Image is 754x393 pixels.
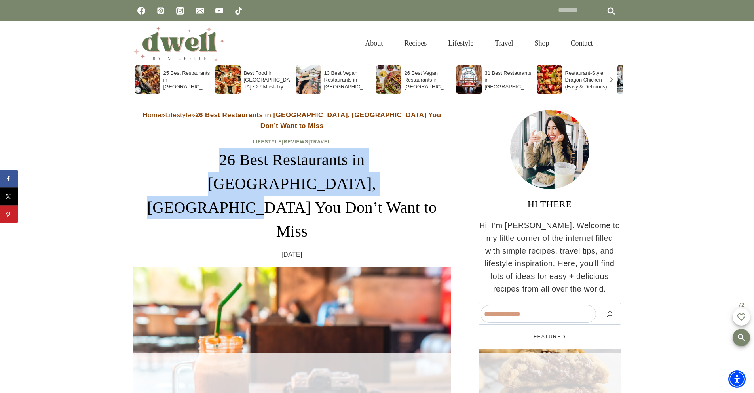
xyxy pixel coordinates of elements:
img: DWELL by michelle [133,25,224,61]
span: » » [143,111,441,130]
h3: HI THERE [479,197,621,211]
a: Lifestyle [437,31,484,56]
a: Email [192,3,208,19]
strong: 26 Best Restaurants in [GEOGRAPHIC_DATA], [GEOGRAPHIC_DATA] You Don’t Want to Miss [195,111,441,130]
a: Recipes [393,31,437,56]
a: Facebook [133,3,149,19]
iframe: Advertisement [314,353,441,393]
a: Pinterest [153,3,169,19]
a: TikTok [231,3,247,19]
a: Lifestyle [165,111,191,119]
p: Hi! I'm [PERSON_NAME]. Welcome to my little corner of the internet filled with simple recipes, tr... [479,219,621,295]
nav: Primary Navigation [354,31,603,56]
a: YouTube [211,3,227,19]
a: Home [143,111,161,119]
a: Instagram [172,3,188,19]
a: Reviews [284,139,308,145]
h1: 26 Best Restaurants in [GEOGRAPHIC_DATA], [GEOGRAPHIC_DATA] You Don’t Want to Miss [133,148,451,243]
span: | | [253,139,331,145]
a: Travel [484,31,524,56]
a: Shop [524,31,560,56]
a: About [354,31,393,56]
time: [DATE] [281,250,302,260]
div: Accessibility Menu [728,370,746,388]
h5: FEATURED [479,333,621,341]
a: Lifestyle [253,139,282,145]
a: Contact [560,31,604,56]
a: Travel [310,139,331,145]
